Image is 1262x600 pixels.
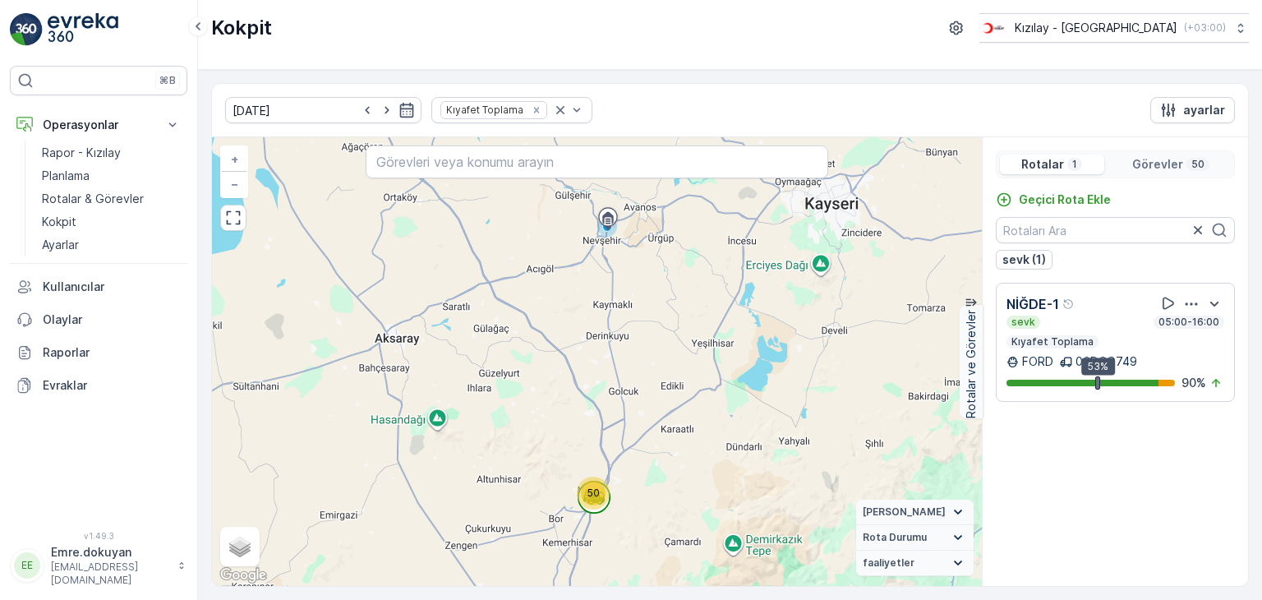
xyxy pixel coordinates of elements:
a: Rapor - Kızılay [35,141,187,164]
p: Operasyonlar [43,117,154,133]
span: [PERSON_NAME] [863,505,946,519]
a: Uzaklaştır [222,172,246,196]
p: Kıyafet Toplama [1010,335,1095,348]
div: Kıyafet Toplama [441,102,526,118]
p: Rotalar & Görevler [42,191,144,207]
p: FORD [1022,353,1053,370]
span: + [231,152,238,166]
button: Operasyonlar [10,108,187,141]
p: Kokpit [42,214,76,230]
div: 53% [1081,358,1115,376]
p: Emre.dokuyan [51,544,169,561]
span: 50 [587,487,600,499]
p: ( +03:00 ) [1184,21,1226,35]
div: EE [14,552,40,579]
p: [EMAIL_ADDRESS][DOMAIN_NAME] [51,561,169,587]
a: Evraklar [10,369,187,402]
a: Olaylar [10,303,187,336]
a: Kullanıcılar [10,270,187,303]
div: 50 [577,477,610,510]
p: Kokpit [211,15,272,41]
a: Ayarlar [35,233,187,256]
span: faaliyetler [863,556,914,570]
p: ⌘B [159,74,176,87]
p: 50 [1190,158,1206,171]
p: Kullanıcılar [43,279,181,295]
a: Layers [222,528,258,565]
span: Rota Durumu [863,531,927,544]
a: Planlama [35,164,187,187]
div: Remove Kıyafet Toplama [527,104,546,117]
input: Görevleri veya konumu arayın [366,145,827,178]
input: Rotaları Ara [996,217,1235,243]
span: v 1.49.3 [10,531,187,541]
summary: [PERSON_NAME] [856,500,974,525]
p: 1 [1071,158,1079,171]
p: Geçici Rota Ekle [1019,192,1111,208]
p: 06DCG749 [1075,353,1137,370]
a: Geçici Rota Ekle [996,192,1111,208]
p: sevk (1) [1002,252,1046,268]
p: Evraklar [43,377,181,394]
span: − [231,177,239,191]
button: ayarlar [1150,97,1235,123]
p: Ayarlar [42,237,79,253]
img: Google [216,565,270,586]
p: Raporlar [43,344,181,361]
a: Kokpit [35,210,187,233]
p: Rotalar [1021,156,1064,173]
p: ayarlar [1183,102,1225,118]
p: Planlama [42,168,90,184]
a: Rotalar & Görevler [35,187,187,210]
p: sevk [1010,316,1037,329]
div: Yardım Araç İkonu [1062,298,1075,311]
p: Görevler [1132,156,1183,173]
img: logo [10,13,43,46]
img: k%C4%B1z%C4%B1lay_D5CCths_t1JZB0k.png [979,19,1008,37]
p: Rotalar ve Görevler [963,310,979,418]
button: Kızılay - [GEOGRAPHIC_DATA](+03:00) [979,13,1249,43]
p: Kızılay - [GEOGRAPHIC_DATA] [1015,20,1177,36]
p: 05:00-16:00 [1157,316,1221,329]
img: logo_light-DOdMpM7g.png [48,13,118,46]
button: sevk (1) [996,250,1052,270]
a: Bu bölgeyi Google Haritalar'da açın (yeni pencerede açılır) [216,565,270,586]
button: EEEmre.dokuyan[EMAIL_ADDRESS][DOMAIN_NAME] [10,544,187,587]
p: 90 % [1181,375,1206,391]
p: Olaylar [43,312,181,328]
p: Rapor - Kızılay [42,145,121,161]
p: NİĞDE-1 [1006,294,1059,314]
a: Yakınlaştır [222,147,246,172]
input: dd/mm/yyyy [225,97,421,123]
a: Raporlar [10,336,187,369]
summary: faaliyetler [856,551,974,576]
summary: Rota Durumu [856,525,974,551]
